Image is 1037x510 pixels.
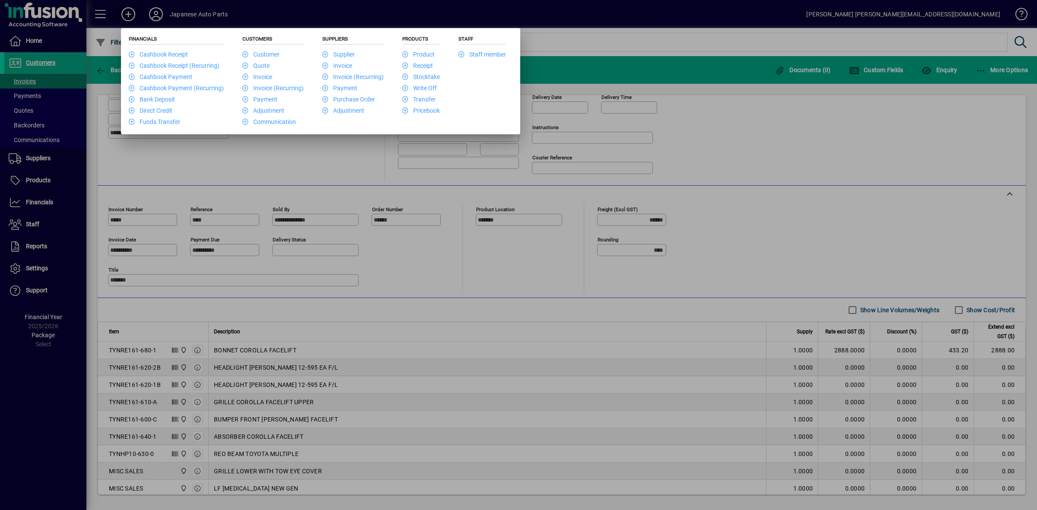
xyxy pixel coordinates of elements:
a: Quote [242,62,270,69]
h5: Suppliers [322,36,384,44]
h5: Staff [458,36,506,44]
a: Payment [242,96,277,103]
a: Product [402,51,435,58]
a: Adjustment [242,107,284,114]
a: Bank Deposit [129,96,175,103]
a: Transfer [402,96,436,103]
a: Cashbook Receipt [129,51,188,58]
a: Direct Credit [129,107,172,114]
a: Funds Transfer [129,118,180,125]
a: Purchase Order [322,96,375,103]
a: Invoice [242,73,272,80]
a: Invoice (Recurring) [322,73,384,80]
h5: Customers [242,36,304,44]
a: Customer [242,51,280,58]
a: Cashbook Receipt (Recurring) [129,62,219,69]
a: Invoice (Recurring) [242,85,304,92]
a: Receipt [402,62,433,69]
a: Write Off [402,85,437,92]
a: Invoice [322,62,352,69]
a: Stocktake [402,73,440,80]
a: Payment [322,85,357,92]
a: Cashbook Payment (Recurring) [129,85,224,92]
a: Pricebook [402,107,440,114]
a: Adjustment [322,107,364,114]
a: Cashbook Payment [129,73,192,80]
a: Supplier [322,51,355,58]
h5: Products [402,36,440,44]
a: Communication [242,118,296,125]
h5: Financials [129,36,224,44]
a: Staff member [458,51,506,58]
